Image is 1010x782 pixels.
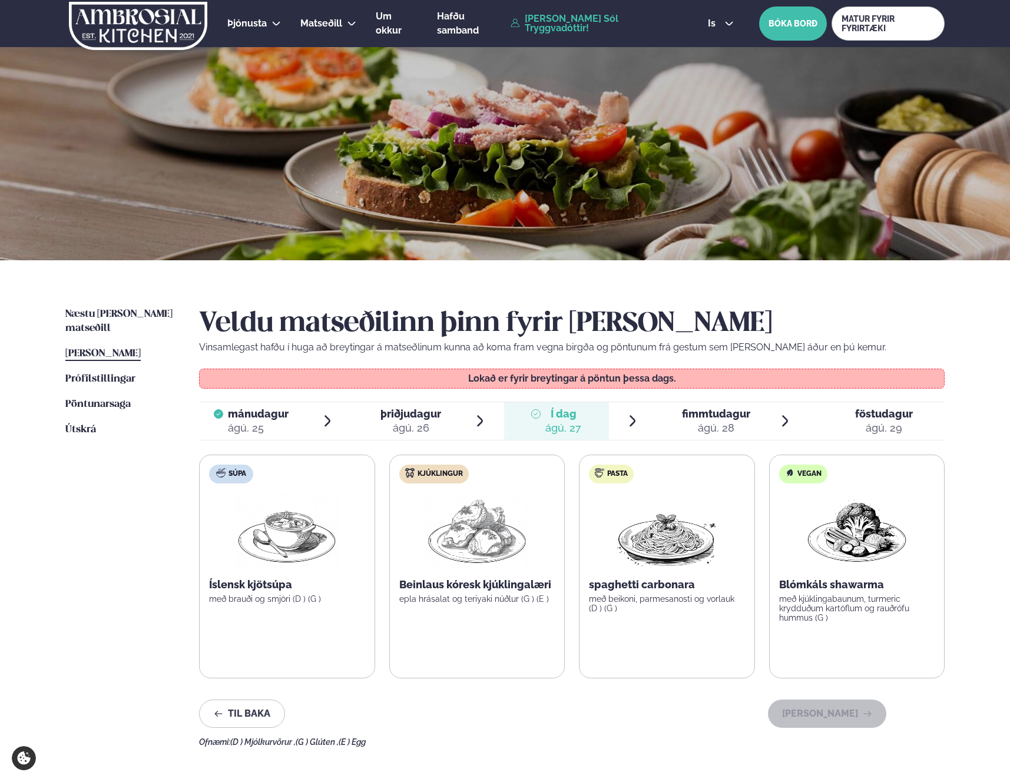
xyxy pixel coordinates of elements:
[595,468,604,478] img: pasta.svg
[209,594,365,604] p: með brauði og smjöri (D ) (G )
[589,578,745,592] p: spaghetti carbonara
[229,469,246,479] span: Súpa
[339,737,366,747] span: (E ) Egg
[855,407,913,420] span: föstudagur
[65,425,96,435] span: Útskrá
[698,19,743,28] button: is
[832,6,945,41] a: MATUR FYRIR FYRIRTÆKI
[65,307,175,336] a: Næstu [PERSON_NAME] matseðill
[211,374,933,383] p: Lokað er fyrir breytingar á pöntun þessa dags.
[380,421,441,435] div: ágú. 26
[399,578,555,592] p: Beinlaus kóresk kjúklingalæri
[380,407,441,420] span: þriðjudagur
[228,421,289,435] div: ágú. 25
[199,737,945,747] div: Ofnæmi:
[589,594,745,613] p: með beikoni, parmesanosti og vorlauk (D ) (G )
[511,14,681,33] a: [PERSON_NAME] Sól Tryggvadóttir!
[65,347,141,361] a: [PERSON_NAME]
[437,9,505,38] a: Hafðu samband
[545,407,581,421] span: Í dag
[607,469,628,479] span: Pasta
[779,594,935,622] p: með kjúklingabaunum, turmeric krydduðum kartöflum og rauðrófu hummus (G )
[65,374,135,384] span: Prófílstillingar
[376,11,402,36] span: Um okkur
[209,578,365,592] p: Íslensk kjötsúpa
[12,746,36,770] a: Cookie settings
[785,468,794,478] img: Vegan.svg
[65,397,131,412] a: Pöntunarsaga
[65,372,135,386] a: Prófílstillingar
[296,737,339,747] span: (G ) Glúten ,
[759,6,827,41] button: BÓKA BORÐ
[227,18,267,29] span: Þjónusta
[227,16,267,31] a: Þjónusta
[805,493,909,568] img: Vegan.png
[300,18,342,29] span: Matseðill
[65,399,131,409] span: Pöntunarsaga
[235,493,339,568] img: Soup.png
[615,493,718,568] img: Spagetti.png
[405,468,415,478] img: chicken.svg
[300,16,342,31] a: Matseðill
[199,700,285,728] button: Til baka
[230,737,296,747] span: (D ) Mjólkurvörur ,
[682,421,750,435] div: ágú. 28
[437,11,479,36] span: Hafðu samband
[545,421,581,435] div: ágú. 27
[855,421,913,435] div: ágú. 29
[425,493,529,568] img: Chicken-thighs.png
[65,349,141,359] span: [PERSON_NAME]
[199,340,945,354] p: Vinsamlegast hafðu í huga að breytingar á matseðlinum kunna að koma fram vegna birgða og pöntunum...
[682,407,750,420] span: fimmtudagur
[399,594,555,604] p: epla hrásalat og teriyaki núðlur (G ) (E )
[779,578,935,592] p: Blómkáls shawarma
[708,19,719,28] span: is
[68,2,208,50] img: logo
[797,469,822,479] span: Vegan
[199,307,945,340] h2: Veldu matseðilinn þinn fyrir [PERSON_NAME]
[376,9,418,38] a: Um okkur
[768,700,886,728] button: [PERSON_NAME]
[228,407,289,420] span: mánudagur
[65,309,173,333] span: Næstu [PERSON_NAME] matseðill
[418,469,463,479] span: Kjúklingur
[65,423,96,437] a: Útskrá
[216,468,226,478] img: soup.svg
